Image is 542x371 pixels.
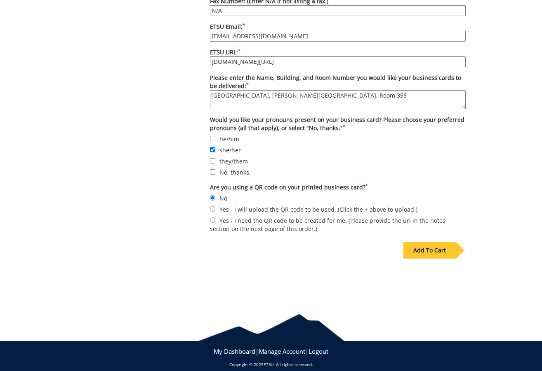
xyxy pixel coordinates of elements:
label: No, thanks. [210,168,466,177]
a: ETSU [264,362,273,367]
input: he/him [210,136,215,141]
label: they/them [210,156,466,166]
input: Fax Number: (Enter N/A if not listing a fax.)* [210,5,466,16]
a: Manage Account [259,347,305,355]
a: My Dashboard [214,347,255,355]
div: Add To Cart [403,242,456,259]
input: Yes - I will upload the QR code to be used. (Click the + above to upload.) [210,206,215,212]
a: Logout [309,347,328,355]
label: Yes - I need the QR code to be created for me. (Please provide the url in the notes section on th... [210,216,466,233]
label: she/her [210,145,466,154]
input: Yes - I need the QR code to be created for me. (Please provide the url in the notes section on th... [210,217,215,223]
label: Yes - I will upload the QR code to be used. (Click the + above to upload.) [210,205,466,214]
input: ETSU URL:* [210,56,466,67]
label: No [210,194,466,203]
label: ETSU URL: [210,48,466,67]
label: ETSU Email: [210,23,466,42]
input: No, thanks. [210,169,215,175]
input: she/her [210,147,215,152]
input: ETSU Email:* [210,31,466,42]
label: Please enter the Name, Building, and Room Number you would like your business cards to be delivered: [210,74,466,109]
input: No [210,195,215,201]
label: he/him [210,134,466,143]
label: Would you like your pronouns present on your business card? Please choose your preferred pronouns... [210,116,466,132]
input: they/them [210,158,215,163]
textarea: Please enter the Name, Building, and Room Number you would like your business cards to be deliver... [210,90,466,109]
label: Are you using a QR code on your printed business card? [210,183,466,191]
